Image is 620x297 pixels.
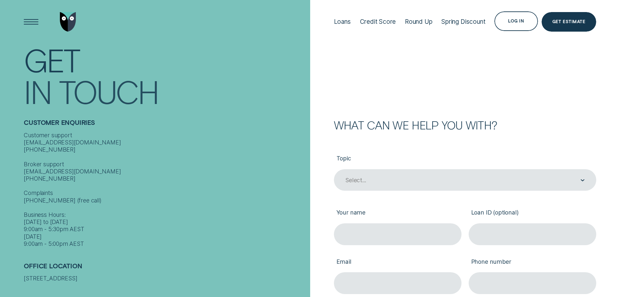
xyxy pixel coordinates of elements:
[334,252,462,272] label: Email
[24,119,306,132] h2: Customer Enquiries
[24,275,306,282] div: [STREET_ADDRESS]
[469,252,596,272] label: Phone number
[24,44,79,75] div: Get
[441,18,485,25] div: Spring Discount
[24,132,306,248] div: Customer support [EMAIL_ADDRESS][DOMAIN_NAME] [PHONE_NUMBER] Broker support [EMAIL_ADDRESS][DOMAI...
[542,12,596,32] a: Get Estimate
[494,11,538,31] button: Log in
[21,12,41,32] button: Open Menu
[334,18,351,25] div: Loans
[405,18,433,25] div: Round Up
[334,120,596,130] h2: What can we help you with?
[334,203,462,223] label: Your name
[59,76,158,106] div: Touch
[360,18,396,25] div: Credit Score
[345,177,366,184] div: Select...
[334,149,596,169] label: Topic
[24,262,306,275] h2: Office Location
[60,12,76,32] img: Wisr
[24,76,51,106] div: In
[24,43,306,104] h1: Get In Touch
[469,203,596,223] label: Loan ID (optional)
